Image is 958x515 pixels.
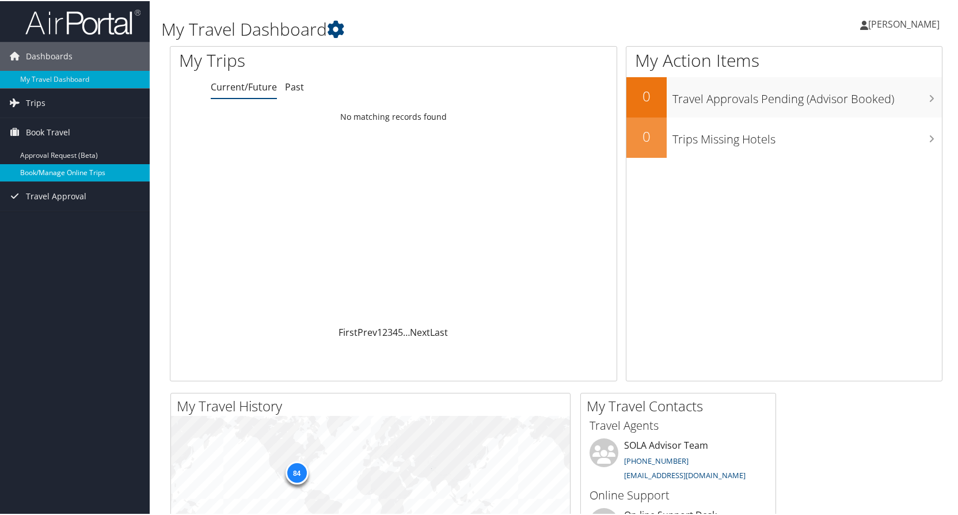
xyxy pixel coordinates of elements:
a: Past [285,79,304,92]
a: 4 [393,325,398,338]
a: Last [430,325,448,338]
a: First [339,325,358,338]
h2: 0 [626,126,667,145]
h2: My Travel History [177,395,570,415]
h2: My Travel Contacts [587,395,775,415]
a: Next [410,325,430,338]
a: 5 [398,325,403,338]
span: [PERSON_NAME] [868,17,940,29]
span: Trips [26,88,45,116]
h3: Travel Approvals Pending (Advisor Booked) [672,84,942,106]
h1: My Trips [179,47,422,71]
a: 2 [382,325,387,338]
a: [PERSON_NAME] [860,6,951,40]
a: 3 [387,325,393,338]
a: [EMAIL_ADDRESS][DOMAIN_NAME] [624,469,746,479]
div: 84 [285,460,308,483]
span: Book Travel [26,117,70,146]
span: … [403,325,410,338]
a: Prev [358,325,377,338]
span: Dashboards [26,41,73,70]
h3: Online Support [590,486,767,502]
a: 0Travel Approvals Pending (Advisor Booked) [626,76,942,116]
h1: My Action Items [626,47,942,71]
h3: Travel Agents [590,416,767,433]
img: airportal-logo.png [25,7,140,35]
a: Current/Future [211,79,277,92]
a: 0Trips Missing Hotels [626,116,942,157]
h3: Trips Missing Hotels [672,124,942,146]
span: Travel Approval [26,181,86,210]
a: 1 [377,325,382,338]
li: SOLA Advisor Team [584,437,773,484]
td: No matching records found [170,105,617,126]
h1: My Travel Dashboard [161,16,688,40]
a: [PHONE_NUMBER] [624,455,689,465]
h2: 0 [626,85,667,105]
